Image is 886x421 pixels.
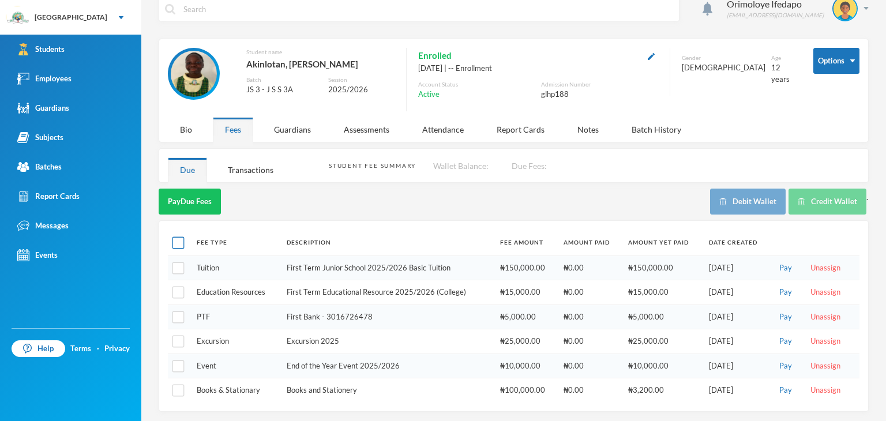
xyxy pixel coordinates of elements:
div: Subjects [17,131,63,144]
div: Student Fee Summary [329,161,416,170]
div: Student name [246,48,395,57]
td: ₦0.00 [558,305,622,329]
td: ₦0.00 [558,354,622,378]
div: [GEOGRAPHIC_DATA] [35,12,107,22]
td: ₦100,000.00 [494,378,558,403]
span: Wallet Balance: [433,161,489,171]
div: Akinlotan, [PERSON_NAME] [246,57,395,72]
div: Messages [17,220,69,232]
div: Account Status [418,80,535,89]
td: First Bank - 3016726478 [281,305,495,329]
td: Education Resources [191,280,281,305]
div: 12 years [771,62,796,85]
div: Age [771,54,796,62]
td: ₦15,000.00 [622,280,703,305]
button: Unassign [807,360,844,373]
button: Pay [776,384,795,397]
td: First Term Educational Resource 2025/2026 (College) [281,280,495,305]
button: Unassign [807,262,844,275]
td: ₦0.00 [558,255,622,280]
img: STUDENT [171,51,217,97]
div: Notes [565,117,611,142]
div: · [97,343,99,355]
td: [DATE] [703,255,770,280]
button: Pay [776,360,795,373]
td: PTF [191,305,281,329]
div: Admission Number [541,80,658,89]
div: Bio [168,117,204,142]
div: Assessments [332,117,401,142]
th: Amount Paid [558,230,622,255]
button: Pay [776,286,795,299]
td: ₦0.00 [558,329,622,354]
td: ₦0.00 [558,280,622,305]
td: Event [191,354,281,378]
button: Unassign [807,384,844,397]
div: Events [17,249,58,261]
div: Transactions [216,157,286,182]
button: Options [813,48,859,74]
td: ₦3,200.00 [622,378,703,403]
span: Active [418,89,440,100]
td: Excursion 2025 [281,329,495,354]
td: Books and Stationery [281,378,495,403]
td: [DATE] [703,329,770,354]
button: Credit Wallet [789,189,866,215]
td: Tuition [191,255,281,280]
button: Debit Wallet [710,189,786,215]
div: Batches [17,161,62,173]
td: End of the Year Event 2025/2026 [281,354,495,378]
div: Batch [246,76,320,84]
div: ` [710,189,869,215]
div: Session [328,76,395,84]
button: Unassign [807,311,844,324]
th: Fee Amount [494,230,558,255]
td: Books & Stationary [191,378,281,403]
button: Pay [776,311,795,324]
div: JS 3 - J S S 3A [246,84,320,96]
td: ₦10,000.00 [622,354,703,378]
a: Help [12,340,65,358]
td: ₦5,000.00 [622,305,703,329]
td: ₦5,000.00 [494,305,558,329]
td: ₦150,000.00 [494,255,558,280]
th: Date Created [703,230,770,255]
button: Unassign [807,335,844,348]
button: Unassign [807,286,844,299]
td: [DATE] [703,280,770,305]
th: Amount Yet Paid [622,230,703,255]
div: Due [168,157,207,182]
td: ₦25,000.00 [622,329,703,354]
div: glhp188 [541,89,658,100]
div: Report Cards [485,117,557,142]
div: Employees [17,73,72,85]
td: [DATE] [703,378,770,403]
div: Guardians [262,117,323,142]
div: Fees [213,117,253,142]
div: Report Cards [17,190,80,202]
td: First Term Junior School 2025/2026 Basic Tuition [281,255,495,280]
div: Attendance [410,117,476,142]
a: Privacy [104,343,130,355]
div: Gender [682,54,765,62]
button: Edit [644,49,658,62]
td: Excursion [191,329,281,354]
button: PayDue Fees [159,189,221,215]
th: Description [281,230,495,255]
div: Guardians [17,102,69,114]
td: ₦0.00 [558,378,622,403]
td: ₦10,000.00 [494,354,558,378]
span: Enrolled [418,48,452,63]
button: Pay [776,335,795,348]
img: logo [6,6,29,29]
a: Terms [70,343,91,355]
div: [EMAIL_ADDRESS][DOMAIN_NAME] [727,11,824,20]
img: search [165,4,175,14]
th: Fee Type [191,230,281,255]
button: Pay [776,262,795,275]
td: ₦25,000.00 [494,329,558,354]
td: ₦150,000.00 [622,255,703,280]
div: Students [17,43,65,55]
div: [DATE] | -- Enrollment [418,63,658,74]
td: [DATE] [703,354,770,378]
